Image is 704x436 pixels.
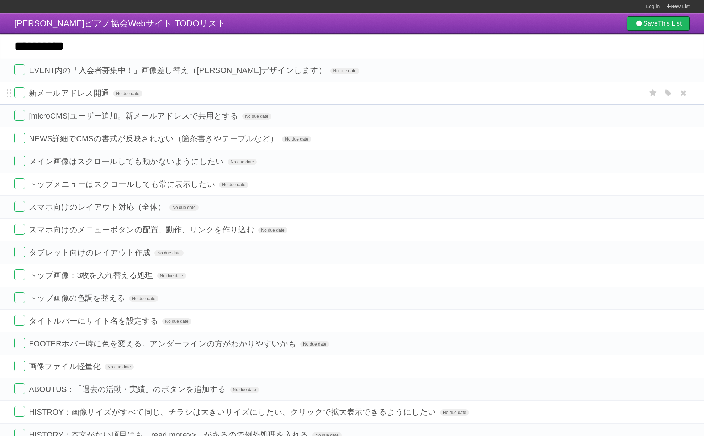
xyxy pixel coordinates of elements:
[658,20,682,27] b: This List
[129,295,158,302] span: No due date
[219,182,248,188] span: No due date
[29,111,240,120] span: [microCMS]ユーザー追加。新メールアドレスで共用とする
[29,66,328,75] span: EVENT内の「入会者募集中！」画像差し替え（[PERSON_NAME]デザインします）
[330,68,359,74] span: No due date
[14,315,25,326] label: Done
[157,273,186,279] span: No due date
[646,87,660,99] label: Star task
[29,339,298,348] span: FOOTERホバー時に色を変える。アンダーラインの方がわかりやすいかも
[14,178,25,189] label: Done
[627,16,690,31] a: SaveThis List
[14,224,25,235] label: Done
[282,136,311,142] span: No due date
[29,271,155,280] span: トップ画像：3枚を入れ替える処理
[162,318,191,325] span: No due date
[300,341,329,347] span: No due date
[113,90,142,97] span: No due date
[105,364,133,370] span: No due date
[14,156,25,166] label: Done
[29,385,228,394] span: ABOUTUS：「過去の活動・実績」のボタンを追加する
[14,361,25,371] label: Done
[230,387,259,393] span: No due date
[29,180,217,189] span: トップメニューはスクロールしても常に表示したい
[29,408,438,416] span: HISTROY：画像サイズがすべて同じ。チラシは大きいサイズにしたい。クリックで拡大表示できるようにしたい
[29,225,256,234] span: スマホ向けのメニューボタンの配置、動作、リンクを作り込む
[242,113,271,120] span: No due date
[14,247,25,257] label: Done
[14,406,25,417] label: Done
[440,409,469,416] span: No due date
[29,248,152,257] span: タブレット向けのレイアウト作成
[14,338,25,348] label: Done
[228,159,256,165] span: No due date
[14,292,25,303] label: Done
[169,204,198,211] span: No due date
[14,64,25,75] label: Done
[154,250,183,256] span: No due date
[14,269,25,280] label: Done
[14,383,25,394] label: Done
[29,157,226,166] span: メイン画像はスクロールしても動かないようにしたい
[29,89,111,98] span: 新メールアドレス開通
[29,203,167,211] span: スマホ向けのレイアウト対応（全体）
[14,201,25,212] label: Done
[14,133,25,143] label: Done
[29,362,102,371] span: 画像ファイル軽量化
[14,87,25,98] label: Done
[29,294,127,303] span: トップ画像の色調を整える
[29,316,160,325] span: タイトルバーにサイト名を設定する
[258,227,287,233] span: No due date
[29,134,280,143] span: NEWS詳細でCMSの書式が反映されない（箇条書きやテーブルなど）
[14,19,226,28] span: [PERSON_NAME]ピアノ協会Webサイト TODOリスト
[14,110,25,121] label: Done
